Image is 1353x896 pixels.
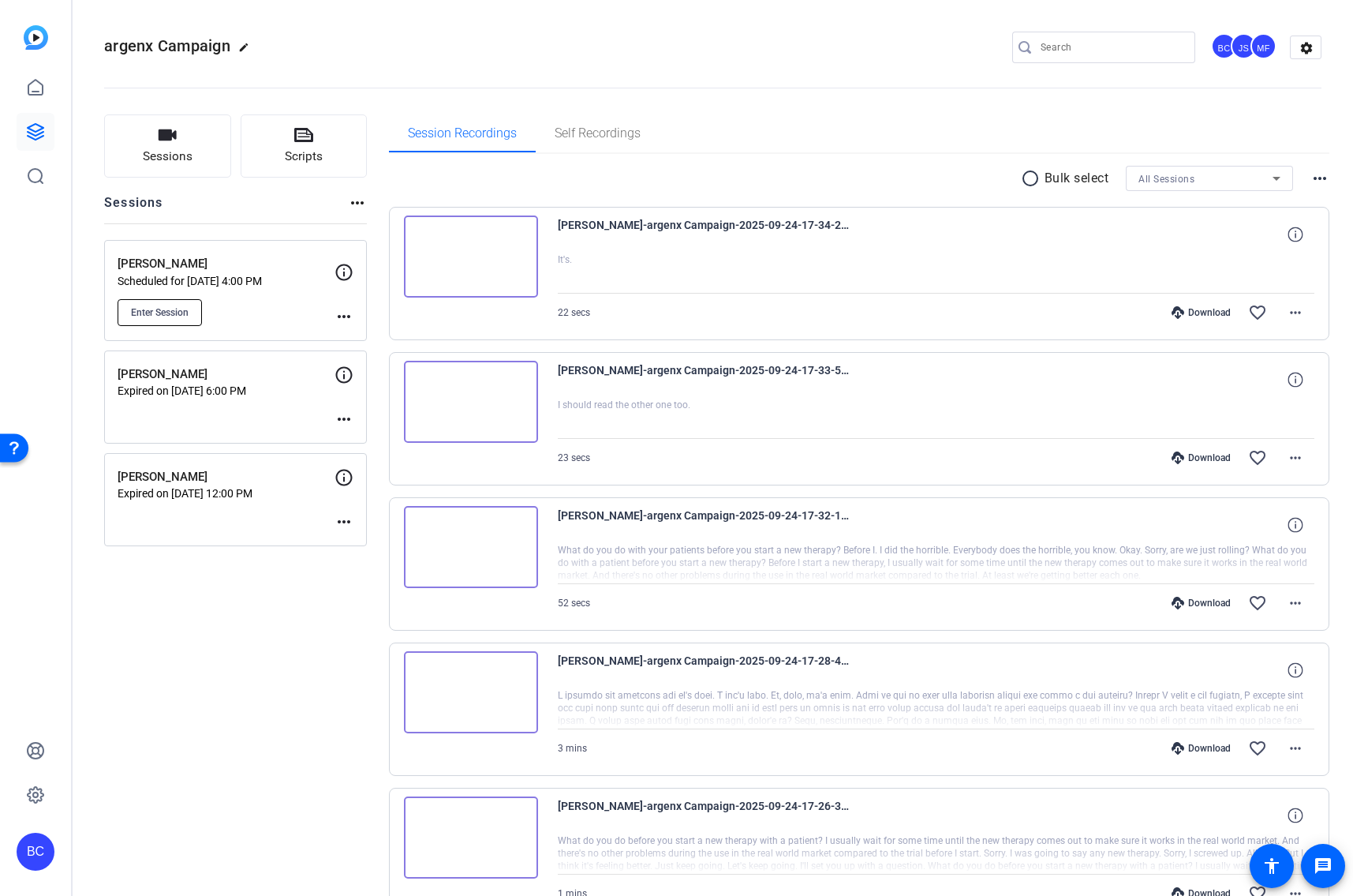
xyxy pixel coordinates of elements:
mat-icon: more_horiz [348,193,367,212]
p: Expired on [DATE] 12:00 PM [118,487,335,500]
mat-icon: edit [238,42,257,61]
img: thumb-nail [404,506,538,588]
mat-icon: more_horiz [1286,448,1305,467]
span: [PERSON_NAME]-argenx Campaign-2025-09-24-17-34-25-903-0 [558,216,850,253]
p: [PERSON_NAME] [118,366,335,384]
mat-icon: more_horiz [335,307,353,326]
mat-icon: accessibility [1262,857,1281,875]
span: Session Recordings [408,127,517,140]
p: [PERSON_NAME] [118,468,335,486]
p: Scheduled for [DATE] 4:00 PM [118,275,335,287]
span: [PERSON_NAME]-argenx Campaign-2025-09-24-17-32-15-254-0 [558,506,850,544]
mat-icon: favorite_border [1248,303,1267,322]
button: Enter Session [118,299,202,326]
img: thumb-nail [404,361,538,443]
mat-icon: more_horiz [335,512,353,531]
mat-icon: favorite_border [1248,739,1267,758]
h2: Sessions [104,193,163,223]
div: Download [1164,597,1239,609]
mat-icon: more_horiz [335,410,353,429]
img: thumb-nail [404,651,538,733]
p: [PERSON_NAME] [118,255,335,273]
mat-icon: radio_button_unchecked [1021,169,1045,188]
span: 23 secs [558,452,590,463]
div: BC [1211,33,1237,59]
span: Scripts [285,148,323,166]
mat-icon: more_horiz [1286,739,1305,758]
img: thumb-nail [404,216,538,298]
button: Scripts [241,114,368,178]
div: Download [1164,452,1239,464]
span: [PERSON_NAME]-argenx Campaign-2025-09-24-17-33-54-640-0 [558,361,850,399]
span: [PERSON_NAME]-argenx Campaign-2025-09-24-17-28-49-446-0 [558,651,850,689]
div: Download [1164,306,1239,319]
mat-icon: favorite_border [1248,594,1267,613]
p: Bulk select [1045,169,1109,188]
mat-icon: settings [1291,36,1322,60]
div: Download [1164,742,1239,755]
ngx-avatar: Mandy Fernandez [1250,33,1278,61]
span: 3 mins [558,743,587,754]
span: argenx Campaign [104,36,230,55]
mat-icon: more_horiz [1286,303,1305,322]
button: Sessions [104,114,231,178]
span: 22 secs [558,307,590,318]
span: 52 secs [558,598,590,609]
span: All Sessions [1138,174,1194,185]
span: Sessions [143,148,192,166]
img: thumb-nail [404,797,538,879]
span: Self Recordings [555,127,641,140]
span: Enter Session [131,306,189,319]
p: Expired on [DATE] 6:00 PM [118,384,335,397]
mat-icon: more_horiz [1310,169,1329,188]
img: blue-gradient.svg [24,25,48,50]
input: Search [1041,38,1183,57]
div: JS [1231,33,1257,59]
ngx-avatar: Judy Spier [1231,33,1258,61]
div: MF [1250,33,1276,59]
div: BC [17,833,54,871]
mat-icon: message [1314,857,1332,875]
mat-icon: favorite_border [1248,448,1267,467]
ngx-avatar: Brian Curp [1211,33,1239,61]
span: [PERSON_NAME]-argenx Campaign-2025-09-24-17-26-32-301-0 [558,797,850,834]
mat-icon: more_horiz [1286,594,1305,613]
